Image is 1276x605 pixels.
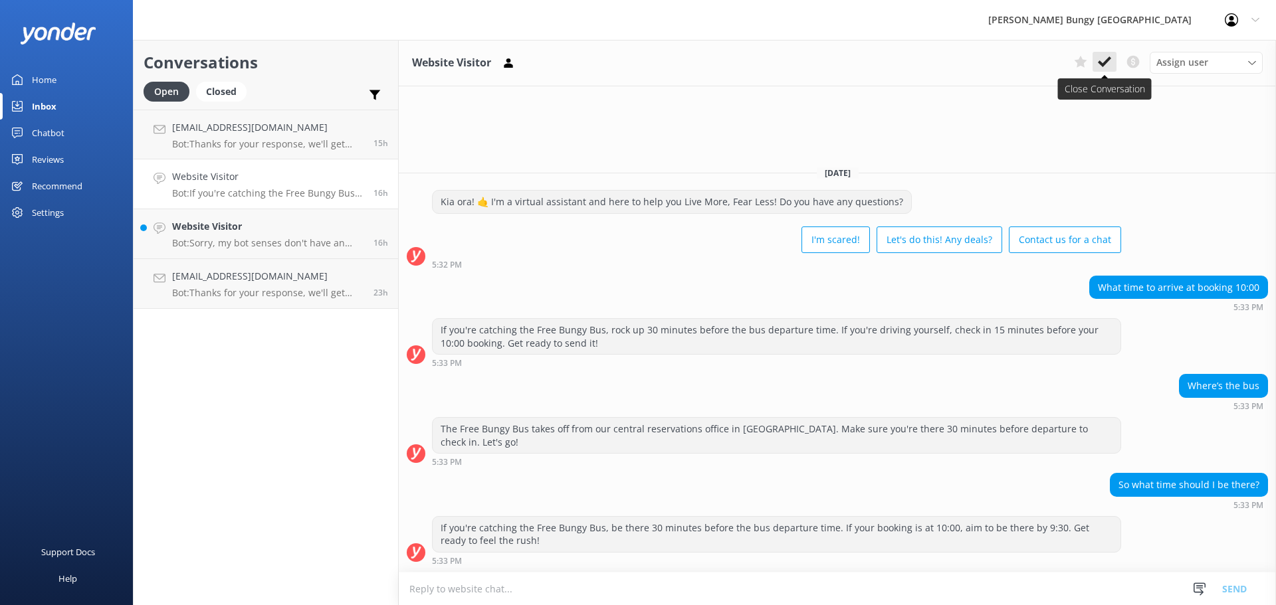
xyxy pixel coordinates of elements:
a: Closed [196,84,253,98]
div: Recommend [32,173,82,199]
div: Chatbot [32,120,64,146]
a: Open [144,84,196,98]
a: [EMAIL_ADDRESS][DOMAIN_NAME]Bot:Thanks for your response, we'll get back to you as soon as we can... [134,110,398,159]
div: Kia ora! 🤙 I'm a virtual assistant and here to help you Live More, Fear Less! Do you have any que... [433,191,911,213]
div: Home [32,66,56,93]
div: Reviews [32,146,64,173]
h3: Website Visitor [412,54,491,72]
div: Sep 18 2025 05:32pm (UTC +12:00) Pacific/Auckland [432,260,1121,269]
span: [DATE] [817,167,859,179]
a: [EMAIL_ADDRESS][DOMAIN_NAME]Bot:Thanks for your response, we'll get back to you as soon as we can... [134,259,398,309]
strong: 5:33 PM [432,359,462,367]
p: Bot: Sorry, my bot senses don't have an answer for that, please try and rephrase your question, I... [172,237,364,249]
strong: 5:32 PM [432,261,462,269]
div: If you're catching the Free Bungy Bus, be there 30 minutes before the bus departure time. If your... [433,517,1120,552]
span: Sep 18 2025 10:02am (UTC +12:00) Pacific/Auckland [373,287,388,298]
div: Settings [32,199,64,226]
span: Sep 18 2025 05:33pm (UTC +12:00) Pacific/Auckland [373,187,388,199]
div: If you're catching the Free Bungy Bus, rock up 30 minutes before the bus departure time. If you'r... [433,319,1120,354]
h4: [EMAIL_ADDRESS][DOMAIN_NAME] [172,269,364,284]
span: Assign user [1156,55,1208,70]
div: So what time should I be there? [1111,474,1267,496]
div: Where’s the bus [1180,375,1267,397]
div: Assign User [1150,52,1263,73]
h4: [EMAIL_ADDRESS][DOMAIN_NAME] [172,120,364,135]
a: Website VisitorBot:Sorry, my bot senses don't have an answer for that, please try and rephrase yo... [134,209,398,259]
div: The Free Bungy Bus takes off from our central reservations office in [GEOGRAPHIC_DATA]. Make sure... [433,418,1120,453]
div: What time to arrive at booking 10:00 [1090,276,1267,299]
div: Help [58,565,77,592]
h4: Website Visitor [172,169,364,184]
strong: 5:33 PM [1233,303,1263,311]
button: I'm scared! [801,226,870,253]
div: Open [144,82,189,102]
span: Sep 18 2025 05:18pm (UTC +12:00) Pacific/Auckland [373,237,388,248]
strong: 5:33 PM [432,557,462,565]
h2: Conversations [144,50,388,75]
div: Sep 18 2025 05:33pm (UTC +12:00) Pacific/Auckland [432,556,1121,565]
strong: 5:33 PM [1233,402,1263,410]
h4: Website Visitor [172,219,364,234]
strong: 5:33 PM [1233,501,1263,509]
p: Bot: Thanks for your response, we'll get back to you as soon as we can during opening hours. [172,287,364,299]
strong: 5:33 PM [432,458,462,466]
button: Contact us for a chat [1009,226,1121,253]
div: Support Docs [41,539,95,565]
p: Bot: Thanks for your response, we'll get back to you as soon as we can during opening hours. [172,138,364,150]
div: Sep 18 2025 05:33pm (UTC +12:00) Pacific/Auckland [1089,302,1268,311]
div: Sep 18 2025 05:33pm (UTC +12:00) Pacific/Auckland [1179,401,1268,410]
button: Let's do this! Any deals? [877,226,1002,253]
p: Bot: If you're catching the Free Bungy Bus, be there 30 minutes before the bus departure time. If... [172,187,364,199]
div: Inbox [32,93,56,120]
a: Website VisitorBot:If you're catching the Free Bungy Bus, be there 30 minutes before the bus depa... [134,159,398,209]
div: Sep 18 2025 05:33pm (UTC +12:00) Pacific/Auckland [432,358,1121,367]
div: Sep 18 2025 05:33pm (UTC +12:00) Pacific/Auckland [1110,500,1268,509]
div: Sep 18 2025 05:33pm (UTC +12:00) Pacific/Auckland [432,457,1121,466]
span: Sep 18 2025 05:48pm (UTC +12:00) Pacific/Auckland [373,137,388,149]
div: Closed [196,82,247,102]
img: yonder-white-logo.png [20,23,96,44]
